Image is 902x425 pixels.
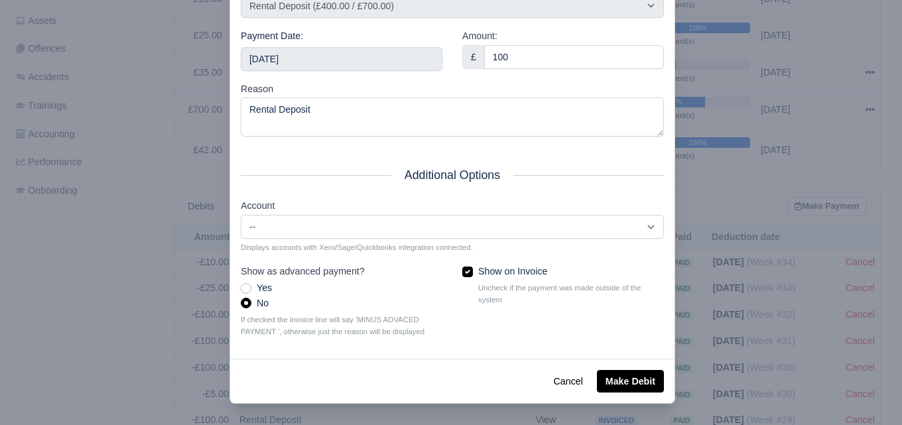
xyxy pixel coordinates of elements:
[241,241,664,253] small: Displays accounts with Xero/Sage/Quickbooks integration connected.
[836,361,902,425] iframe: Chat Widget
[462,29,497,44] label: Amount:
[597,370,664,393] button: Make Debit
[257,296,269,311] label: No
[257,280,272,296] label: Yes
[478,282,664,306] small: Uncheck if the payment was made outside of the system
[478,264,547,279] label: Show on Invoice
[241,82,273,97] label: Reason
[462,45,485,69] div: £
[545,370,592,393] button: Cancel
[241,264,365,279] label: Show as advanced payment?
[241,314,442,337] small: If checked the invoice line will say 'MINUS ADVACED PAYMENT ', otherwise just the reason will be ...
[241,168,664,182] h5: Additional Options
[241,29,303,44] label: Payment Date:
[484,45,664,69] input: 0.00
[241,47,442,71] input: Use the arrow keys to pick a date
[241,198,275,213] label: Account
